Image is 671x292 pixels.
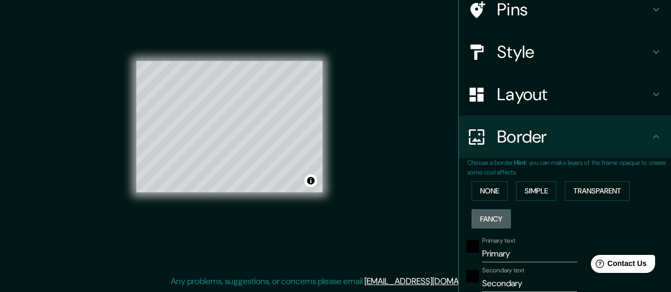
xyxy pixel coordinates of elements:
button: Simple [516,181,556,201]
label: Secondary text [482,266,525,275]
label: Primary text [482,236,515,245]
button: black [466,270,479,282]
iframe: Help widget launcher [577,251,659,280]
button: Toggle attribution [304,174,317,187]
h4: Border [497,126,650,147]
p: Any problems, suggestions, or concerns please email . [171,275,497,288]
p: Choose a border. : you can make layers of the frame opaque to create some cool effects. [467,158,671,177]
b: Hint [514,158,526,167]
div: Layout [459,73,671,116]
a: [EMAIL_ADDRESS][DOMAIN_NAME] [364,276,495,287]
button: Transparent [565,181,630,201]
button: black [466,240,479,253]
button: Fancy [472,209,511,229]
div: Style [459,31,671,73]
button: None [472,181,508,201]
h4: Style [497,41,650,63]
h4: Layout [497,84,650,105]
div: Border [459,116,671,158]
